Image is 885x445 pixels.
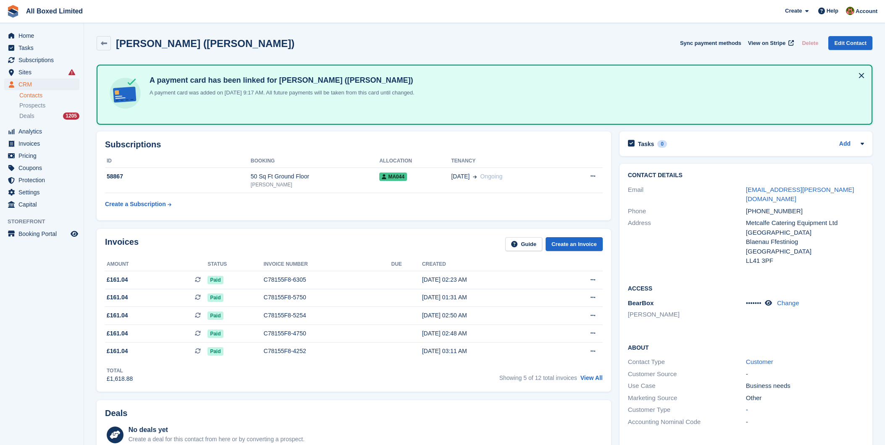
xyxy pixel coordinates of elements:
a: menu [4,162,79,174]
div: 1205 [63,113,79,120]
p: A payment card was added on [DATE] 9:17 AM. All future payments will be taken from this card unti... [146,89,415,97]
div: Metcalfe Catering Equipment Ltd [746,218,864,228]
span: CRM [18,79,69,90]
div: [DATE] 02:48 AM [422,329,552,338]
th: Amount [105,258,207,271]
span: Pricing [18,150,69,162]
a: menu [4,30,79,42]
div: [DATE] 02:23 AM [422,275,552,284]
div: Contact Type [628,357,746,367]
span: Home [18,30,69,42]
div: Customer Type [628,405,746,415]
span: [DATE] [451,172,470,181]
span: Tasks [18,42,69,54]
a: menu [4,174,79,186]
a: Contacts [19,92,79,99]
a: Add [839,139,851,149]
div: [GEOGRAPHIC_DATA] [746,247,864,257]
li: [PERSON_NAME] [628,310,746,319]
div: Total [107,367,133,374]
div: Blaenau Ffestiniog [746,237,864,247]
a: menu [4,199,79,210]
a: Edit Contact [828,36,872,50]
div: Business needs [746,381,864,391]
div: C78155F8-5254 [264,311,391,320]
span: £161.04 [107,311,128,320]
span: MA044 [379,173,407,181]
span: Paid [207,293,223,302]
span: £161.04 [107,329,128,338]
h2: Subscriptions [105,140,603,149]
a: View All [580,374,603,381]
span: Invoices [18,138,69,149]
span: Prospects [19,102,45,110]
div: Phone [628,207,746,216]
th: Tenancy [451,154,564,168]
div: Marketing Source [628,393,746,403]
a: Create a Subscription [105,196,171,212]
img: Sharon Hawkins [846,7,854,15]
h2: [PERSON_NAME] ([PERSON_NAME]) [116,38,294,49]
div: - [746,369,864,379]
span: Paid [207,276,223,284]
div: 50 Sq Ft Ground Floor [251,172,379,181]
a: menu [4,186,79,198]
div: Use Case [628,381,746,391]
h2: Tasks [638,140,654,148]
span: Create [785,7,802,15]
th: Due [391,258,422,271]
h2: About [628,343,864,351]
th: Allocation [379,154,451,168]
a: menu [4,54,79,66]
span: £161.04 [107,275,128,284]
div: [GEOGRAPHIC_DATA] [746,228,864,238]
div: C78155F8-4750 [264,329,391,338]
a: menu [4,126,79,137]
span: Booking Portal [18,228,69,240]
span: Protection [18,174,69,186]
th: Booking [251,154,379,168]
span: Sites [18,66,69,78]
span: Paid [207,347,223,356]
div: [PHONE_NUMBER] [746,207,864,216]
div: Email [628,185,746,204]
th: Status [207,258,263,271]
span: Ongoing [480,173,502,180]
th: ID [105,154,251,168]
a: menu [4,228,79,240]
span: Help [827,7,838,15]
a: menu [4,150,79,162]
span: £161.04 [107,347,128,356]
div: [DATE] 03:11 AM [422,347,552,356]
a: View on Stripe [745,36,796,50]
span: Account [856,7,877,16]
span: ••••••• [746,299,762,306]
div: [DATE] 01:31 AM [422,293,552,302]
h4: A payment card has been linked for [PERSON_NAME] ([PERSON_NAME]) [146,76,415,85]
div: Other [746,393,864,403]
a: Preview store [69,229,79,239]
button: Sync payment methods [680,36,741,50]
div: Address [628,218,746,266]
div: C78155F8-6305 [264,275,391,284]
a: menu [4,138,79,149]
span: View on Stripe [748,39,785,47]
a: Deals 1205 [19,112,79,120]
div: Accounting Nominal Code [628,417,746,427]
span: Analytics [18,126,69,137]
a: menu [4,66,79,78]
div: Customer Source [628,369,746,379]
a: Customer [746,358,773,365]
a: menu [4,79,79,90]
h2: Contact Details [628,172,864,179]
div: No deals yet [129,425,305,435]
img: card-linked-ebf98d0992dc2aeb22e95c0e3c79077019eb2392cfd83c6a337811c24bc77127.svg [108,76,143,111]
span: Capital [18,199,69,210]
span: Deals [19,112,34,120]
div: 0 [657,140,667,148]
div: £1,618.88 [107,374,133,383]
a: menu [4,42,79,54]
a: Prospects [19,101,79,110]
div: [PERSON_NAME] [251,181,379,188]
span: BearBox [628,299,654,306]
